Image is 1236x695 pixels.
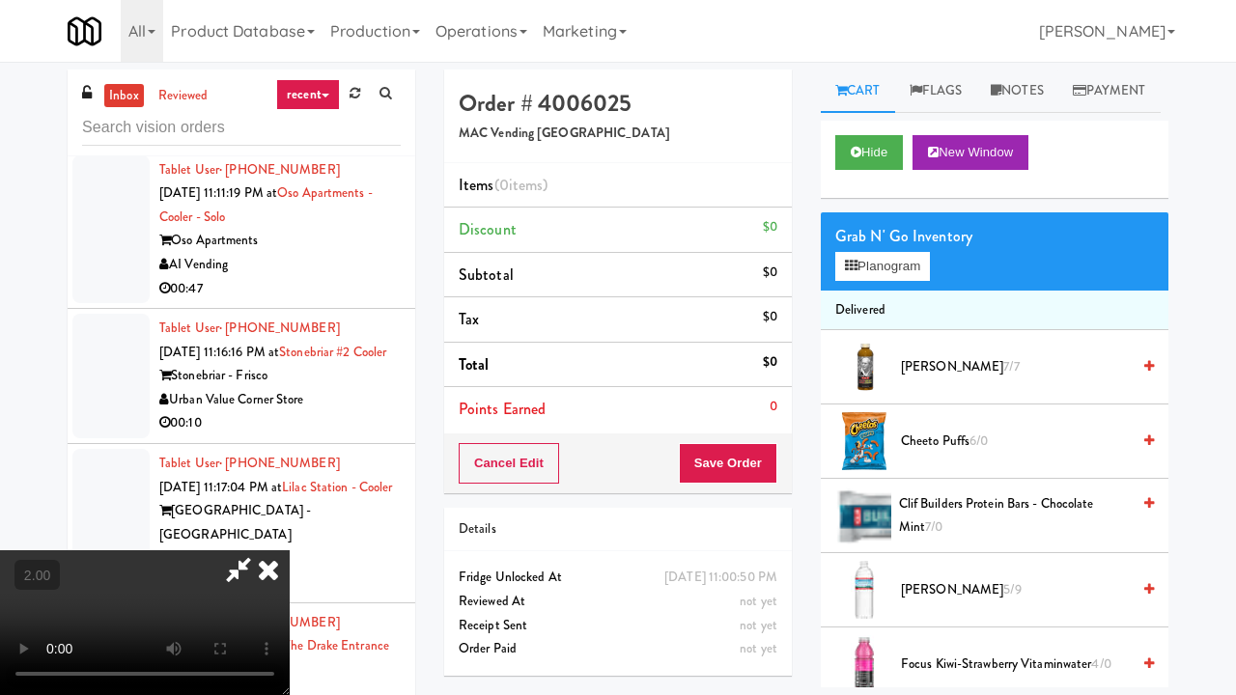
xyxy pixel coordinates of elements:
[893,653,1154,677] div: Focus Kiwi-Strawberry Vitaminwater4/0
[1058,69,1161,113] a: Payment
[913,135,1028,170] button: New Window
[159,343,279,361] span: [DATE] 11:16:16 PM at
[159,411,401,435] div: 00:10
[159,183,277,202] span: [DATE] 11:11:19 PM at
[1003,357,1019,375] span: 7/7
[459,174,548,196] span: Items
[159,364,401,388] div: Stonebriar - Frisco
[770,395,777,419] div: 0
[159,388,401,412] div: Urban Value Corner Store
[969,431,988,450] span: 6/0
[901,578,1130,602] span: [PERSON_NAME]
[159,253,401,277] div: AI Vending
[459,443,559,484] button: Cancel Edit
[740,639,777,657] span: not yet
[459,398,546,420] span: Points Earned
[901,430,1130,454] span: Cheeto Puffs
[459,308,479,330] span: Tax
[159,478,282,496] span: [DATE] 11:17:04 PM at
[459,517,777,542] div: Details
[459,353,490,375] span: Total
[159,277,401,301] div: 00:47
[159,546,401,570] div: MTY MARKETS
[459,126,777,141] h5: MAC Vending [GEOGRAPHIC_DATA]
[219,160,340,179] span: · [PHONE_NUMBER]
[68,444,415,603] li: Tablet User· [PHONE_NUMBER][DATE] 11:17:04 PM atLilac Station - Cooler[GEOGRAPHIC_DATA] - [GEOGRA...
[104,84,144,108] a: inbox
[219,319,340,337] span: · [PHONE_NUMBER]
[459,566,777,590] div: Fridge Unlocked At
[159,160,340,179] a: Tablet User· [PHONE_NUMBER]
[509,174,544,196] ng-pluralize: items
[893,355,1154,379] div: [PERSON_NAME]7/7
[893,430,1154,454] div: Cheeto Puffs6/0
[459,637,777,661] div: Order Paid
[740,616,777,634] span: not yet
[821,291,1168,331] li: Delivered
[159,183,373,226] a: Oso Apartments - Cooler - Solo
[1091,654,1110,673] span: 4/0
[459,264,514,286] span: Subtotal
[1003,580,1021,598] span: 5/9
[159,229,401,253] div: Oso Apartments
[763,261,777,285] div: $0
[284,636,389,654] a: The Drake Entrance
[494,174,548,196] span: (0 )
[891,492,1154,540] div: Clif Builders Protein Bars - Chocolate Mint7/0
[821,69,895,113] a: Cart
[901,653,1130,677] span: Focus Kiwi-Strawberry Vitaminwater
[68,14,101,48] img: Micromart
[459,91,777,116] h4: Order # 4006025
[282,478,392,496] a: Lilac Station - Cooler
[159,454,340,472] a: Tablet User· [PHONE_NUMBER]
[459,614,777,638] div: Receipt Sent
[276,79,340,110] a: recent
[82,110,401,146] input: Search vision orders
[459,590,777,614] div: Reviewed At
[459,218,517,240] span: Discount
[159,499,401,546] div: [GEOGRAPHIC_DATA] - [GEOGRAPHIC_DATA]
[219,454,340,472] span: · [PHONE_NUMBER]
[68,309,415,444] li: Tablet User· [PHONE_NUMBER][DATE] 11:16:16 PM atStonebriar #2 CoolerStonebriar - FriscoUrban Valu...
[740,592,777,610] span: not yet
[763,215,777,239] div: $0
[976,69,1058,113] a: Notes
[763,350,777,375] div: $0
[68,151,415,310] li: Tablet User· [PHONE_NUMBER][DATE] 11:11:19 PM atOso Apartments - Cooler - SoloOso ApartmentsAI Ve...
[679,443,777,484] button: Save Order
[763,305,777,329] div: $0
[154,84,213,108] a: reviewed
[895,69,977,113] a: Flags
[664,566,777,590] div: [DATE] 11:00:50 PM
[835,222,1154,251] div: Grab N' Go Inventory
[893,578,1154,602] div: [PERSON_NAME]5/9
[899,492,1130,540] span: Clif Builders Protein Bars - Chocolate Mint
[279,343,386,361] a: Stonebriar #2 Cooler
[835,135,903,170] button: Hide
[159,319,340,337] a: Tablet User· [PHONE_NUMBER]
[925,517,942,536] span: 7/0
[835,252,930,281] button: Planogram
[901,355,1130,379] span: [PERSON_NAME]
